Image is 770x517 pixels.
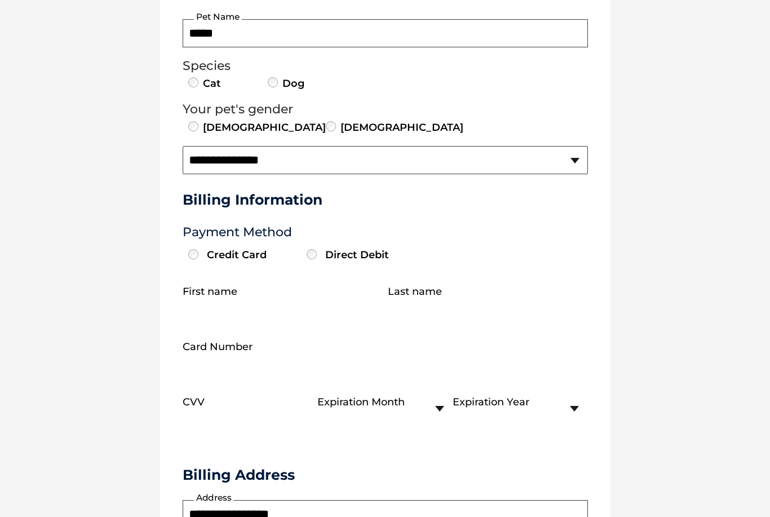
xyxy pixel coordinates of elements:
label: [DEMOGRAPHIC_DATA] [339,120,463,135]
label: Expiration Year [453,396,529,408]
h3: Billing Information [183,191,588,208]
label: Credit Card [185,249,302,261]
label: Address [194,493,233,503]
label: Last name [388,286,442,298]
label: CVV [183,396,205,408]
input: Direct Debit [307,249,317,259]
h3: Billing Address [183,466,588,483]
h3: Payment Method [183,225,588,240]
label: Card Number [183,341,253,353]
legend: Species [183,59,588,73]
label: Cat [202,76,221,91]
label: Direct Debit [304,249,420,261]
input: Credit Card [188,249,198,259]
label: Expiration Month [317,396,405,408]
label: First name [183,286,237,298]
label: Dog [281,76,304,91]
label: [DEMOGRAPHIC_DATA] [202,120,326,135]
legend: Your pet's gender [183,102,588,117]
